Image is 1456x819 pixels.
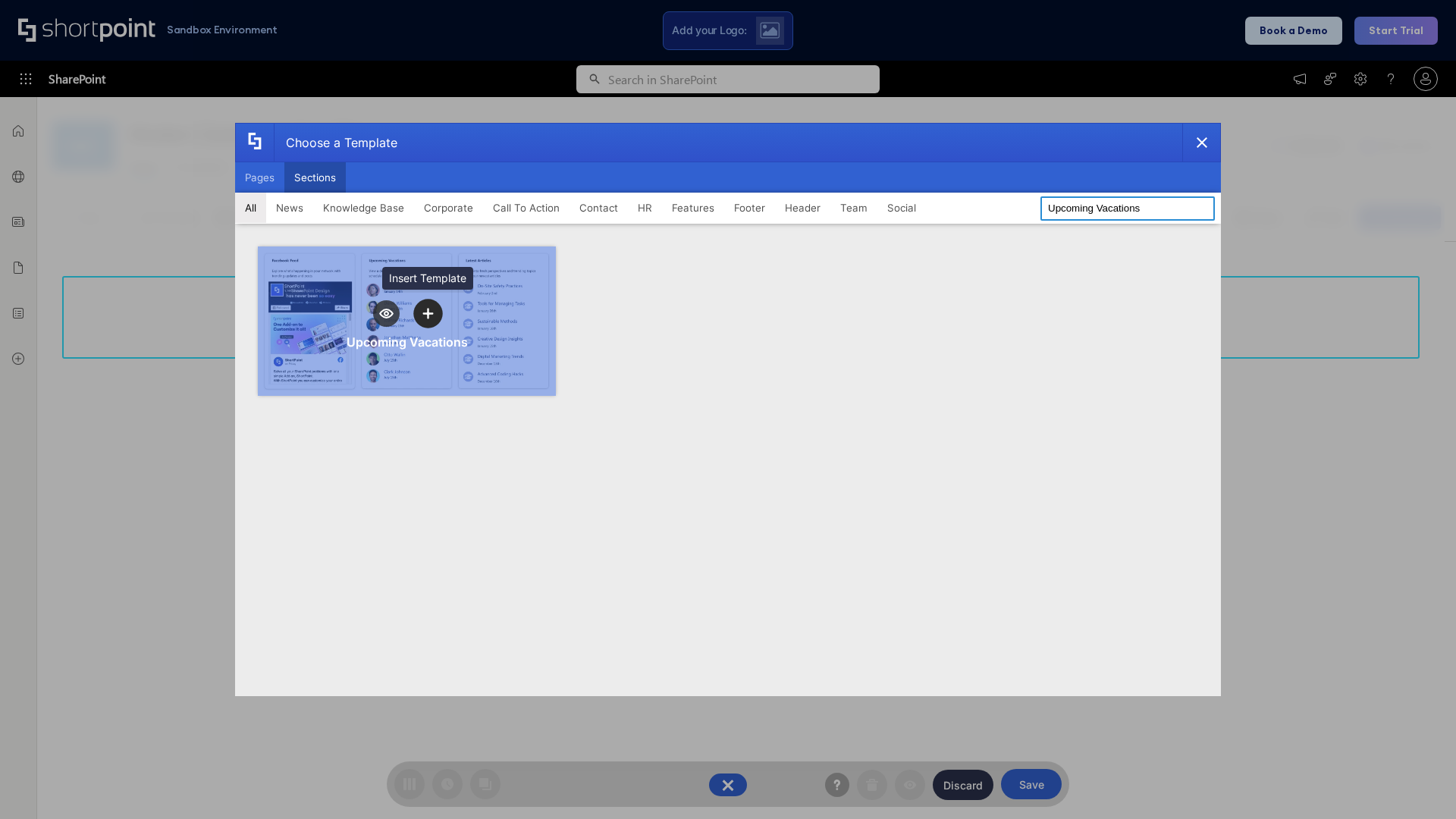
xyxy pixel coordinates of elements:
[570,193,628,223] button: Contact
[830,193,877,223] button: Team
[1040,196,1215,221] input: Search
[662,193,724,223] button: Features
[628,193,662,223] button: HR
[313,193,414,223] button: Knowledge Base
[235,123,1221,696] div: template selector
[235,193,266,223] button: All
[235,162,284,193] button: Pages
[266,193,313,223] button: News
[274,124,397,162] div: Choose a Template
[724,193,775,223] button: Footer
[1380,746,1456,819] iframe: Chat Widget
[284,162,346,193] button: Sections
[414,193,483,223] button: Corporate
[877,193,926,223] button: Social
[775,193,830,223] button: Header
[347,334,468,350] div: Upcoming Vacations
[483,193,570,223] button: Call To Action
